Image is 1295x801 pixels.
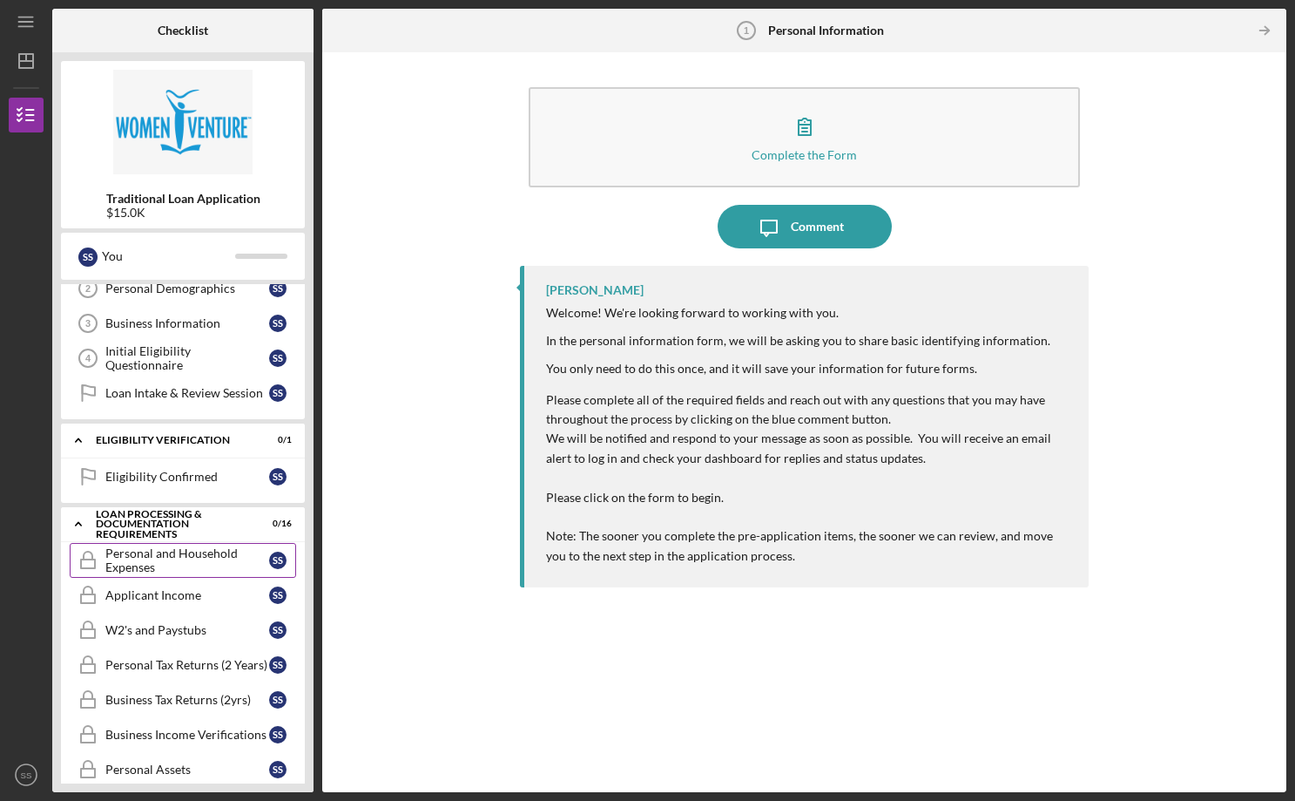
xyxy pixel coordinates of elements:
div: S S [269,691,287,709]
a: Personal AssetsSS [70,752,296,787]
b: Checklist [158,24,208,37]
div: Business Income Verifications [105,728,269,742]
p: We will be notified and respond to your message as soon as possible. You will receive an email al... [546,429,1070,468]
div: S S [269,280,287,297]
div: Personal Tax Returns (2 Years) [105,658,269,672]
div: $15.0K [106,206,260,220]
a: 4Initial Eligibility QuestionnaireSS [70,341,296,376]
button: SS [9,757,44,792]
div: 0 / 16 [260,519,292,529]
div: S S [269,552,287,569]
div: S S [269,350,287,367]
div: Complete the Form [752,148,857,161]
div: Applicant Income [105,588,269,602]
div: Eligibility Confirmed [105,470,269,484]
div: Eligibility Verification [96,435,248,445]
p: Note: The sooner you complete the pre-application items, the sooner we can review, and move you t... [546,526,1070,566]
a: 2Personal DemographicsSS [70,271,296,306]
button: Comment [718,205,892,248]
a: Business Tax Returns (2yrs)SS [70,682,296,717]
div: Personal Demographics [105,282,269,295]
div: You only need to do this once, and it will save your information for future forms. [546,362,1070,376]
a: Eligibility ConfirmedSS [70,459,296,494]
div: Initial Eligibility Questionnaire [105,344,269,372]
div: You [102,241,235,271]
div: Loan Intake & Review Session [105,386,269,400]
div: S S [269,468,287,485]
p: Please complete all of the required fields and reach out with any questions that you may have thr... [546,390,1070,430]
div: Personal Assets [105,763,269,777]
div: Comment [791,205,844,248]
tspan: 2 [85,283,91,294]
div: S S [269,384,287,402]
a: Personal and Household ExpensesSS [70,543,296,578]
a: Loan Intake & Review SessionSS [70,376,296,411]
div: Loan Processing & Documentation Requirements [96,509,248,540]
text: SS [21,770,32,780]
a: W2's and PaystubsSS [70,613,296,648]
b: Traditional Loan Application [106,192,260,206]
div: In the personal information form, we will be asking you to share basic identifying information. [546,334,1070,348]
tspan: 1 [744,25,749,36]
button: Complete the Form [529,87,1079,187]
tspan: 4 [85,353,91,363]
div: S S [269,587,287,604]
a: Applicant IncomeSS [70,578,296,613]
div: S S [269,656,287,674]
a: Personal Tax Returns (2 Years)SS [70,648,296,682]
div: S S [269,761,287,778]
a: 3Business InformationSS [70,306,296,341]
img: Product logo [61,70,305,174]
b: Personal Information [768,24,884,37]
p: Please click on the form to begin. [546,488,1070,507]
div: Business Tax Returns (2yrs) [105,693,269,707]
a: Business Income VerificationsSS [70,717,296,752]
div: [PERSON_NAME] [546,283,644,297]
div: W2's and Paystubs [105,623,269,637]
div: Personal and Household Expenses [105,546,269,574]
div: Business Information [105,316,269,330]
div: 0 / 1 [260,435,292,445]
div: S S [269,726,287,743]
div: S S [269,621,287,639]
div: Welcome! We're looking forward to working with you. [546,306,1070,334]
div: S S [78,248,98,267]
tspan: 3 [85,318,91,329]
div: S S [269,315,287,332]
